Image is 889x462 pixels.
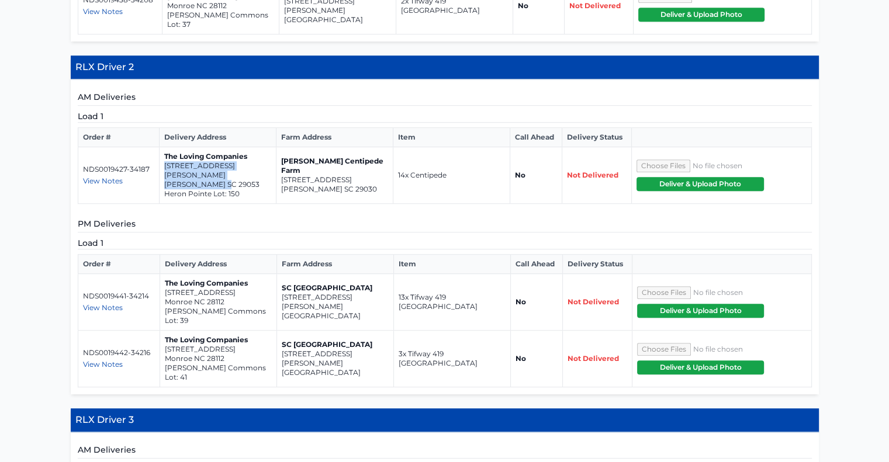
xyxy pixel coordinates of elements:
[282,349,389,368] p: [STREET_ADDRESS][PERSON_NAME]
[164,152,271,161] p: The Loving Companies
[165,363,272,382] p: [PERSON_NAME] Commons Lot: 41
[282,293,389,311] p: [STREET_ADDRESS][PERSON_NAME]
[78,91,812,106] h5: AM Deliveries
[83,165,154,174] p: NDS0019427-34187
[393,331,510,387] td: 3x Tifway 419 [GEOGRAPHIC_DATA]
[281,157,388,175] p: [PERSON_NAME] Centipede Farm
[281,175,388,185] p: [STREET_ADDRESS]
[165,335,272,345] p: The Loving Companies
[83,291,155,301] p: NDS0019441-34214
[510,255,562,274] th: Call Ahead
[393,255,510,274] th: Item
[569,1,621,10] span: Not Delivered
[281,185,388,194] p: [PERSON_NAME] SC 29030
[165,297,272,307] p: Monroe NC 28112
[515,171,525,179] strong: No
[562,128,632,147] th: Delivery Status
[637,360,764,374] button: Deliver & Upload Photo
[284,15,391,25] p: [GEOGRAPHIC_DATA]
[78,110,812,123] h5: Load 1
[568,297,619,306] span: Not Delivered
[282,283,389,293] p: SC [GEOGRAPHIC_DATA]
[83,348,155,357] p: NDS0019442-34216
[516,297,526,306] strong: No
[78,128,159,147] th: Order #
[78,237,812,249] h5: Load 1
[165,345,272,354] p: [STREET_ADDRESS]
[83,360,123,369] span: View Notes
[165,279,272,288] p: The Loving Companies
[282,311,389,321] p: [GEOGRAPHIC_DATA]
[165,288,272,297] p: [STREET_ADDRESS]
[276,255,393,274] th: Farm Address
[78,255,160,274] th: Order #
[71,408,819,432] h4: RLX Driver 3
[71,55,819,79] h4: RLX Driver 2
[276,128,393,147] th: Farm Address
[78,444,812,458] h5: AM Deliveries
[83,176,123,185] span: View Notes
[83,303,123,312] span: View Notes
[78,218,812,232] h5: PM Deliveries
[393,128,510,147] th: Item
[567,171,618,179] span: Not Delivered
[164,180,271,189] p: [PERSON_NAME] SC 29053
[510,128,562,147] th: Call Ahead
[160,255,276,274] th: Delivery Address
[165,307,272,325] p: [PERSON_NAME] Commons Lot: 39
[159,128,276,147] th: Delivery Address
[568,354,619,363] span: Not Delivered
[516,354,526,363] strong: No
[282,368,389,377] p: [GEOGRAPHIC_DATA]
[83,7,123,16] span: View Notes
[164,189,271,199] p: Heron Pointe Lot: 150
[393,274,510,331] td: 13x Tifway 419 [GEOGRAPHIC_DATA]
[164,161,271,180] p: [STREET_ADDRESS][PERSON_NAME]
[282,340,389,349] p: SC [GEOGRAPHIC_DATA]
[638,8,765,22] button: Deliver & Upload Photo
[562,255,632,274] th: Delivery Status
[393,147,510,204] td: 14x Centipede
[167,11,274,29] p: [PERSON_NAME] Commons Lot: 37
[518,1,528,10] strong: No
[637,304,764,318] button: Deliver & Upload Photo
[637,177,764,191] button: Deliver & Upload Photo
[165,354,272,363] p: Monroe NC 28112
[167,1,274,11] p: Monroe NC 28112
